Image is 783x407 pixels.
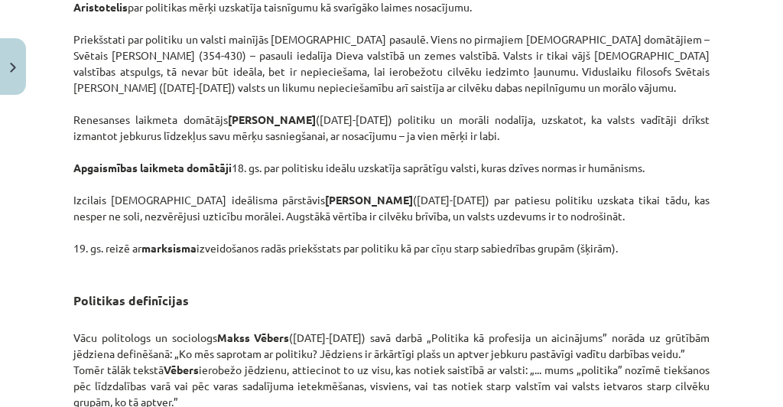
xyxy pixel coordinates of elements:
strong: Makss Vēbers [217,330,290,344]
strong: [PERSON_NAME] [228,112,316,126]
strong: Vēbers [164,363,199,376]
img: icon-close-lesson-0947bae3869378f0d4975bcd49f059093ad1ed9edebbc8119c70593378902aed.svg [10,63,16,73]
strong: Apgaismības laikmeta domātāji [73,161,232,174]
strong: [PERSON_NAME] [325,193,413,207]
strong: Politikas definīcijas [73,292,189,308]
strong: marksisma [141,241,197,255]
